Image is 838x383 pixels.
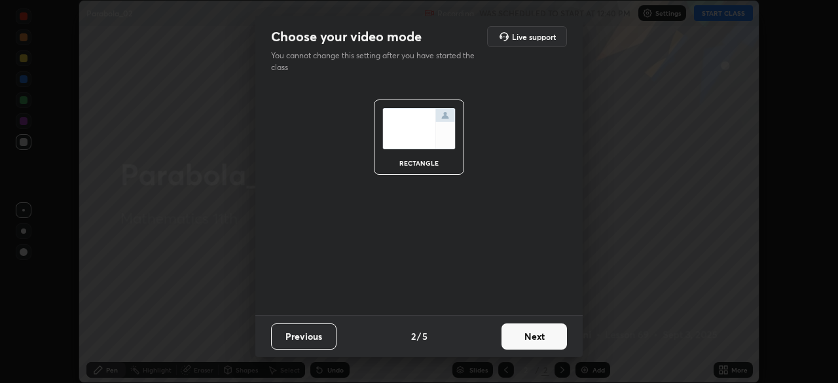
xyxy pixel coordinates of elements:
[393,160,445,166] div: rectangle
[417,329,421,343] h4: /
[271,28,422,45] h2: Choose your video mode
[422,329,428,343] h4: 5
[512,33,556,41] h5: Live support
[501,323,567,350] button: Next
[382,108,456,149] img: normalScreenIcon.ae25ed63.svg
[271,323,337,350] button: Previous
[411,329,416,343] h4: 2
[271,50,483,73] p: You cannot change this setting after you have started the class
